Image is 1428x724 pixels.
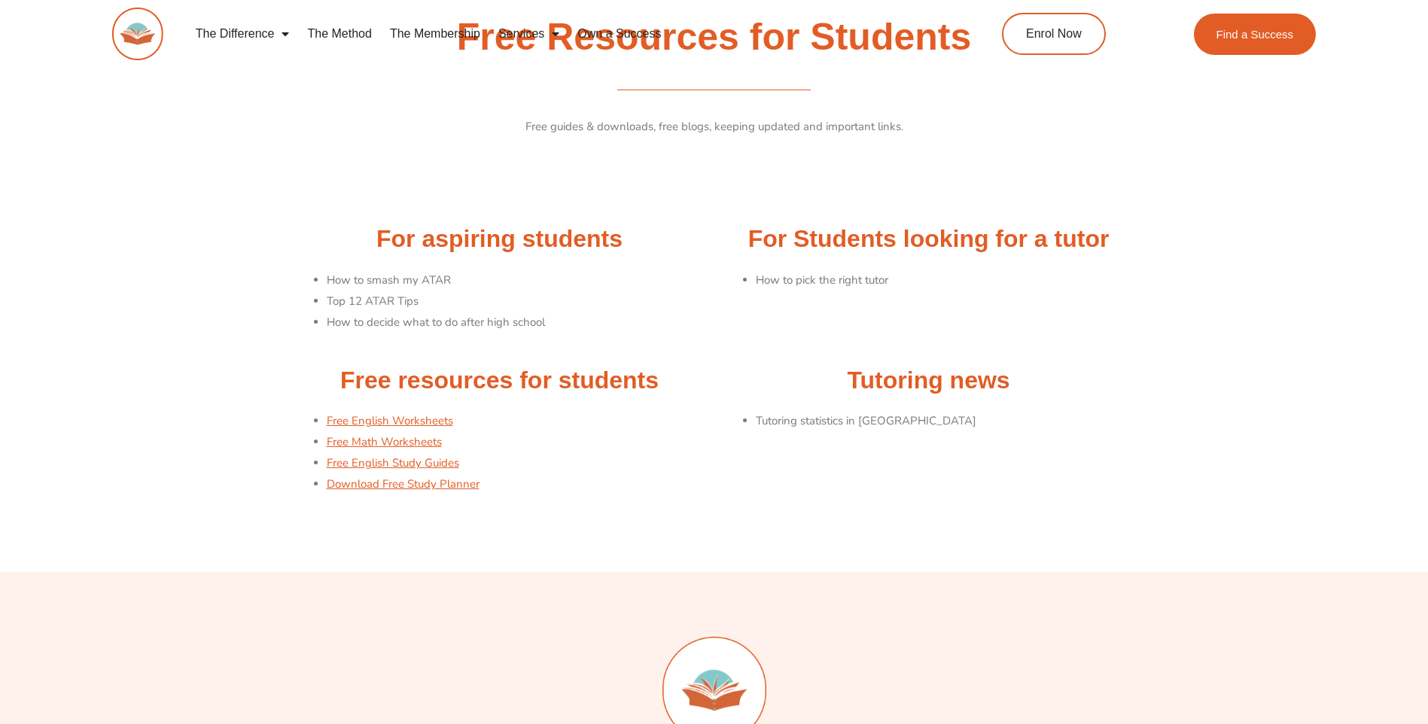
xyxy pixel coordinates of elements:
a: The Method [298,17,380,51]
a: Download Free Study Planner [327,476,480,491]
li: Top 12 ATAR Tips [327,291,707,312]
nav: Menu [187,17,933,51]
a: The Difference [187,17,299,51]
span: Find a Success [1216,29,1294,40]
a: Find a Success [1194,14,1317,55]
li: Tutoring statistics in [GEOGRAPHIC_DATA] [756,411,1136,432]
h2: For aspiring students [293,224,707,255]
h2: Tutoring news [722,365,1136,397]
a: The Membership [381,17,489,51]
a: Own a Success [568,17,670,51]
h2: Free resources for students [293,365,707,397]
a: Enrol Now [1002,13,1106,55]
li: How to decide what to do after high school [327,312,707,333]
a: Free English Study Guides [327,455,459,470]
p: Free guides & downloads, free blogs, keeping updated and important links. [293,117,1136,138]
span: Enrol Now [1026,28,1082,40]
li: How to smash my ATAR [327,270,707,291]
li: How to pick the right tutor [756,270,1136,291]
a: Services [489,17,568,51]
a: Free Math Worksheets [327,434,442,449]
a: Free English Worksheets [327,413,453,428]
h2: For Students looking for a tutor [722,224,1136,255]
